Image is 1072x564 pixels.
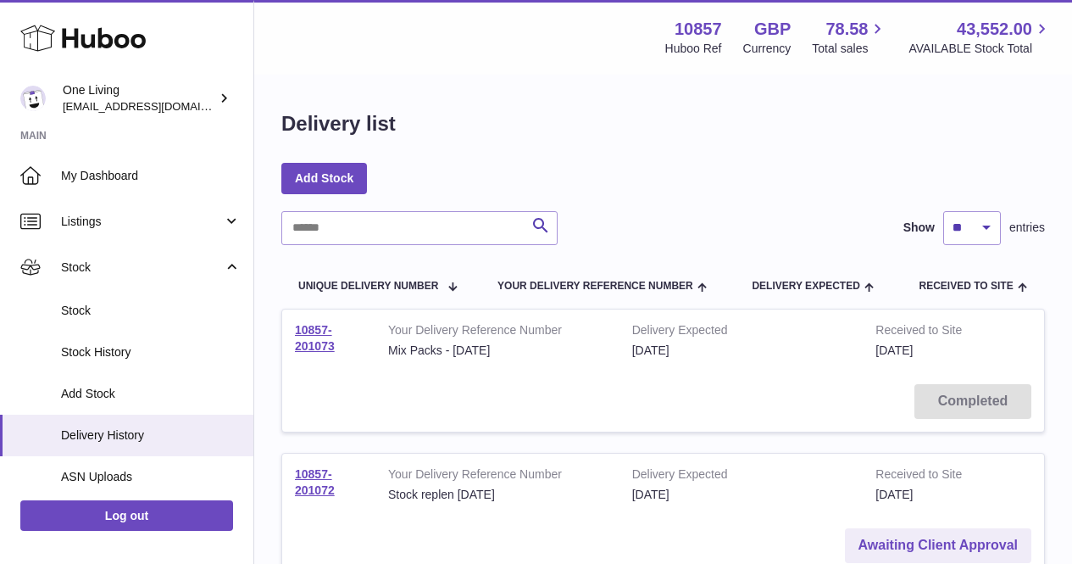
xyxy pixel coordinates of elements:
[63,82,215,114] div: One Living
[665,41,722,57] div: Huboo Ref
[63,99,249,113] span: [EMAIL_ADDRESS][DOMAIN_NAME]
[675,18,722,41] strong: 10857
[812,41,887,57] span: Total sales
[957,18,1032,41] span: 43,552.00
[875,488,913,501] span: [DATE]
[632,322,851,343] strong: Delivery Expected
[754,18,791,41] strong: GBP
[632,466,851,487] strong: Delivery Expected
[388,466,607,487] strong: Your Delivery Reference Number
[388,487,607,503] div: Stock replen [DATE]
[388,343,607,359] div: Mix Packs - [DATE]
[875,466,987,487] strong: Received to Site
[632,487,851,503] div: [DATE]
[919,281,1014,292] span: Received to Site
[743,41,792,57] div: Currency
[295,467,335,497] a: 10857-201072
[908,41,1052,57] span: AVAILABLE Stock Total
[295,323,335,353] a: 10857-201073
[875,343,913,357] span: [DATE]
[61,168,241,184] span: My Dashboard
[20,500,233,531] a: Log out
[61,260,223,276] span: Stock
[845,528,1031,563] a: Awaiting Client Approval
[903,220,935,236] label: Show
[388,322,607,343] strong: Your Delivery Reference Number
[1009,220,1045,236] span: entries
[812,18,887,57] a: 78.58 Total sales
[825,18,868,41] span: 78.58
[61,214,223,230] span: Listings
[632,343,851,359] div: [DATE]
[61,386,241,402] span: Add Stock
[875,322,987,343] strong: Received to Site
[20,86,46,111] img: finance@oneliving.com
[61,427,241,444] span: Delivery History
[908,18,1052,57] a: 43,552.00 AVAILABLE Stock Total
[298,281,438,292] span: Unique Delivery Number
[281,163,367,193] a: Add Stock
[281,110,396,137] h1: Delivery list
[61,469,241,485] span: ASN Uploads
[61,303,241,319] span: Stock
[752,281,859,292] span: Delivery Expected
[61,344,241,360] span: Stock History
[497,281,693,292] span: Your Delivery Reference Number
